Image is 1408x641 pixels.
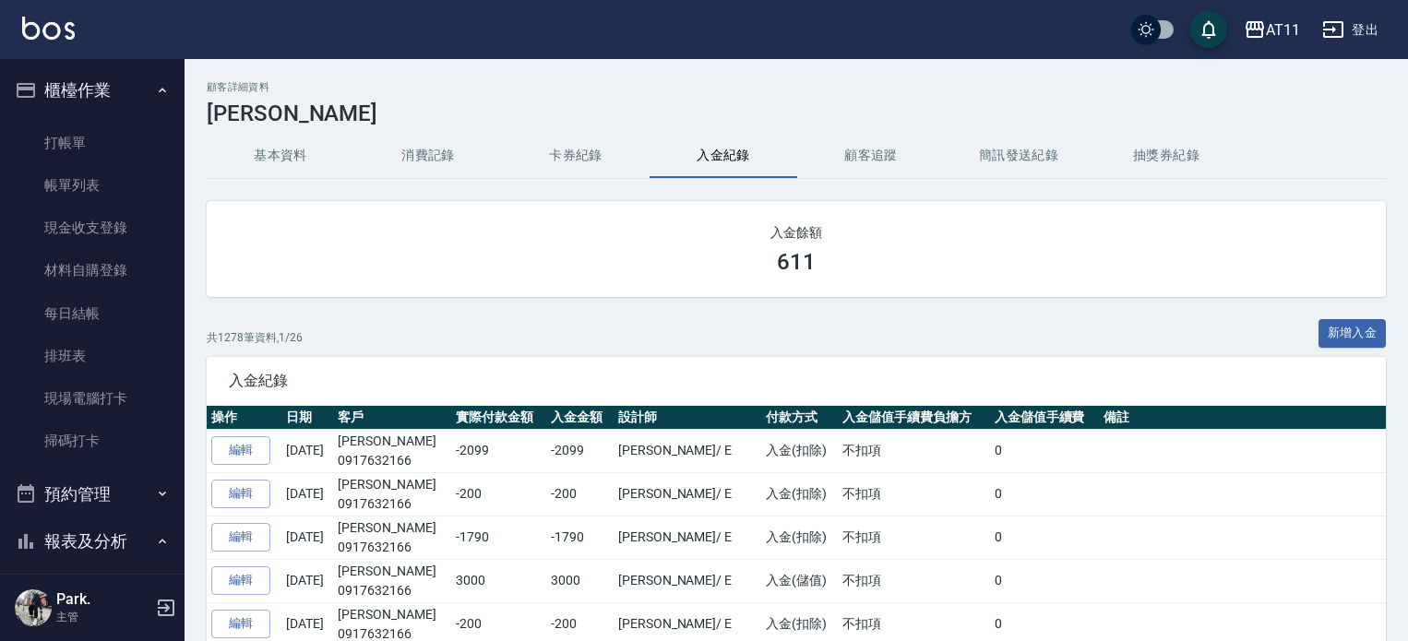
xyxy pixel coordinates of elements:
[281,559,333,602] td: [DATE]
[207,134,354,178] button: 基本資料
[207,81,1386,93] h2: 顧客詳細資料
[7,377,177,420] a: 現場電腦打卡
[650,134,797,178] button: 入金紀錄
[15,589,52,626] img: Person
[546,429,613,472] td: -2099
[333,406,451,430] th: 客戶
[451,559,546,602] td: 3000
[990,516,1100,559] td: 0
[546,559,613,602] td: 3000
[7,335,177,377] a: 排班表
[333,516,451,559] td: [PERSON_NAME]
[7,470,177,518] button: 預約管理
[338,494,447,514] p: 0917632166
[354,134,502,178] button: 消費記錄
[281,406,333,430] th: 日期
[1092,134,1240,178] button: 抽獎券紀錄
[451,406,546,430] th: 實際付款金額
[614,472,761,516] td: [PERSON_NAME] / E
[56,609,150,625] p: 主管
[838,559,990,602] td: 不扣項
[838,516,990,559] td: 不扣項
[207,101,1386,126] h3: [PERSON_NAME]
[7,207,177,249] a: 現金收支登錄
[761,472,838,516] td: 入金(扣除)
[7,517,177,565] button: 報表及分析
[338,581,447,600] p: 0917632166
[7,292,177,335] a: 每日結帳
[502,134,650,178] button: 卡券紀錄
[614,516,761,559] td: [PERSON_NAME] / E
[229,223,1364,242] h2: 入金餘額
[546,472,613,516] td: -200
[22,17,75,40] img: Logo
[281,516,333,559] td: [DATE]
[7,122,177,164] a: 打帳單
[211,610,270,638] a: 編輯
[797,134,945,178] button: 顧客追蹤
[838,429,990,472] td: 不扣項
[281,472,333,516] td: [DATE]
[211,566,270,595] a: 編輯
[7,164,177,207] a: 帳單列表
[211,523,270,552] a: 編輯
[56,590,150,609] h5: Park.
[451,516,546,559] td: -1790
[990,429,1100,472] td: 0
[546,406,613,430] th: 入金金額
[761,559,838,602] td: 入金(儲值)
[990,472,1100,516] td: 0
[7,573,177,615] a: 報表目錄
[207,406,281,430] th: 操作
[614,429,761,472] td: [PERSON_NAME] / E
[7,66,177,114] button: 櫃檯作業
[451,472,546,516] td: -200
[229,372,1364,390] span: 入金紀錄
[211,480,270,508] a: 編輯
[1190,11,1227,48] button: save
[614,559,761,602] td: [PERSON_NAME] / E
[7,420,177,462] a: 掃碼打卡
[761,406,838,430] th: 付款方式
[451,429,546,472] td: -2099
[338,451,447,470] p: 0917632166
[546,516,613,559] td: -1790
[333,559,451,602] td: [PERSON_NAME]
[614,406,761,430] th: 設計師
[761,429,838,472] td: 入金(扣除)
[7,249,177,291] a: 材料自購登錄
[333,429,451,472] td: [PERSON_NAME]
[338,538,447,557] p: 0917632166
[211,436,270,465] a: 編輯
[777,249,816,275] h3: 611
[1236,11,1307,49] button: AT11
[207,329,303,346] p: 共 1278 筆資料, 1 / 26
[838,472,990,516] td: 不扣項
[761,516,838,559] td: 入金(扣除)
[990,406,1100,430] th: 入金儲值手續費
[838,406,990,430] th: 入金儲值手續費負擔方
[945,134,1092,178] button: 簡訊發送紀錄
[1099,406,1386,430] th: 備註
[990,559,1100,602] td: 0
[1319,319,1387,348] button: 新增入金
[1315,13,1386,47] button: 登出
[1266,18,1300,42] div: AT11
[333,472,451,516] td: [PERSON_NAME]
[281,429,333,472] td: [DATE]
